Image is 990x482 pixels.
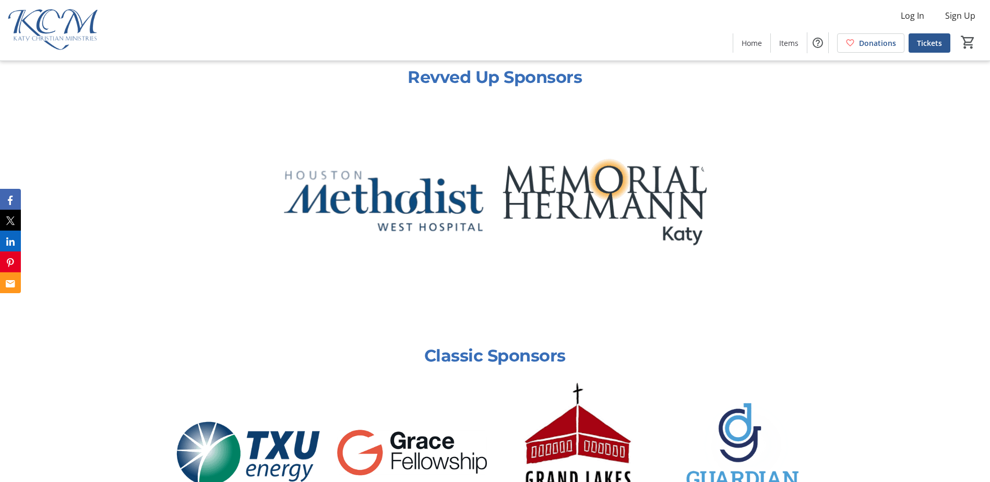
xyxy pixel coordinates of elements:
[501,98,709,306] img: logo
[901,9,924,22] span: Log In
[909,33,950,53] a: Tickets
[937,7,984,24] button: Sign Up
[281,98,489,306] img: logo
[859,38,896,49] span: Donations
[892,7,933,24] button: Log In
[945,9,975,22] span: Sign Up
[171,65,819,90] p: Revved Up Sponsors
[837,33,904,53] a: Donations
[807,32,828,53] button: Help
[959,33,977,52] button: Cart
[917,38,942,49] span: Tickets
[6,4,99,56] img: Katy Christian Ministries's Logo
[742,38,762,49] span: Home
[733,33,770,53] a: Home
[771,33,807,53] a: Items
[779,38,798,49] span: Items
[171,343,819,368] p: Classic Sponsors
